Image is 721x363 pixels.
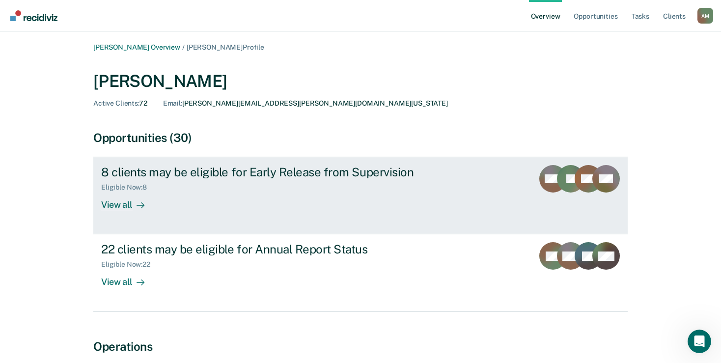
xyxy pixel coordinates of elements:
[163,99,448,108] div: [PERSON_NAME][EMAIL_ADDRESS][PERSON_NAME][DOMAIN_NAME][US_STATE]
[180,43,187,51] span: /
[101,269,156,288] div: View all
[93,43,180,51] a: [PERSON_NAME] Overview
[93,234,628,311] a: 22 clients may be eligible for Annual Report StatusEligible Now:22View all
[93,157,628,234] a: 8 clients may be eligible for Early Release from SupervisionEligible Now:8View all
[101,260,158,269] div: Eligible Now : 22
[93,71,628,91] div: [PERSON_NAME]
[688,330,711,353] iframe: Intercom live chat
[101,183,155,192] div: Eligible Now : 8
[101,192,156,211] div: View all
[697,8,713,24] div: A M
[163,99,182,107] span: Email :
[10,10,57,21] img: Recidiviz
[101,242,446,256] div: 22 clients may be eligible for Annual Report Status
[93,131,628,145] div: Opportunities (30)
[101,165,446,179] div: 8 clients may be eligible for Early Release from Supervision
[697,8,713,24] button: Profile dropdown button
[93,99,147,108] div: 72
[187,43,264,51] span: [PERSON_NAME] Profile
[93,339,628,354] div: Operations
[93,99,139,107] span: Active Clients :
